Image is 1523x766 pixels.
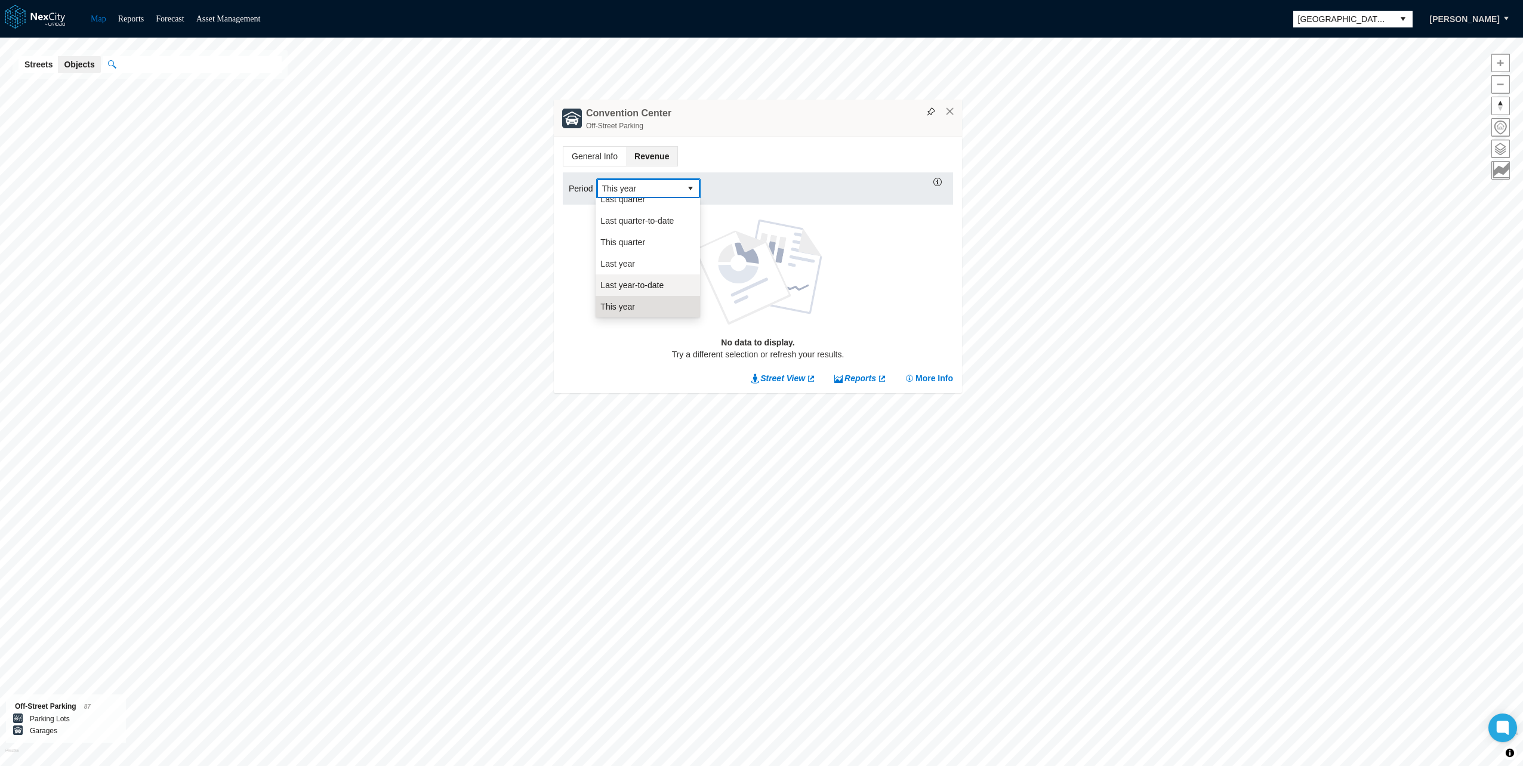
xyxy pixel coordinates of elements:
button: Home [1491,118,1510,137]
button: Close popup [945,106,955,117]
span: This year [602,183,676,194]
button: Reset bearing to north [1491,97,1510,115]
span: Revenue [626,147,677,166]
span: Objects [64,58,94,70]
h4: Convention Center [586,107,671,120]
button: select [1393,11,1413,27]
span: Last quarter-to-date [600,215,674,227]
span: Streets [24,58,53,70]
span: This quarter [600,236,645,248]
span: [PERSON_NAME] [1430,13,1500,25]
button: Key metrics [1491,161,1510,180]
span: [GEOGRAPHIC_DATA][PERSON_NAME] [1298,13,1389,25]
span: Zoom out [1492,76,1509,93]
button: Objects [58,56,100,73]
label: Parking Lots [30,713,70,725]
button: Zoom out [1491,75,1510,94]
span: Reports [844,372,876,384]
a: Mapbox homepage [5,749,19,762]
button: Streets [19,56,58,73]
span: Last year-to-date [600,279,664,291]
a: Reports [834,372,887,384]
div: Off-Street Parking [15,700,117,713]
span: Try a different selection or refresh your results. [672,348,844,360]
span: No data to display. [721,336,794,348]
a: Forecast [156,14,184,23]
button: Layers management [1491,140,1510,158]
div: Off-Street Parking [586,120,956,132]
img: svg%3e [927,107,935,116]
span: This year [600,301,635,313]
button: More Info [905,372,953,384]
span: Last quarter [600,193,645,205]
span: Toggle attribution [1506,746,1513,759]
button: Zoom in [1491,54,1510,72]
button: Toggle attribution [1503,746,1517,760]
label: Period [569,183,596,194]
button: [PERSON_NAME] [1417,9,1512,29]
label: Garages [30,725,57,737]
img: No data to display. [694,220,822,325]
span: Last year [600,258,635,270]
a: Street View [751,372,816,384]
span: More Info [915,372,953,384]
a: Reports [118,14,144,23]
a: Map [91,14,106,23]
a: Asset Management [196,14,261,23]
span: General Info [563,147,626,166]
span: 87 [84,703,91,710]
span: Street View [760,372,805,384]
button: select [681,179,700,198]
